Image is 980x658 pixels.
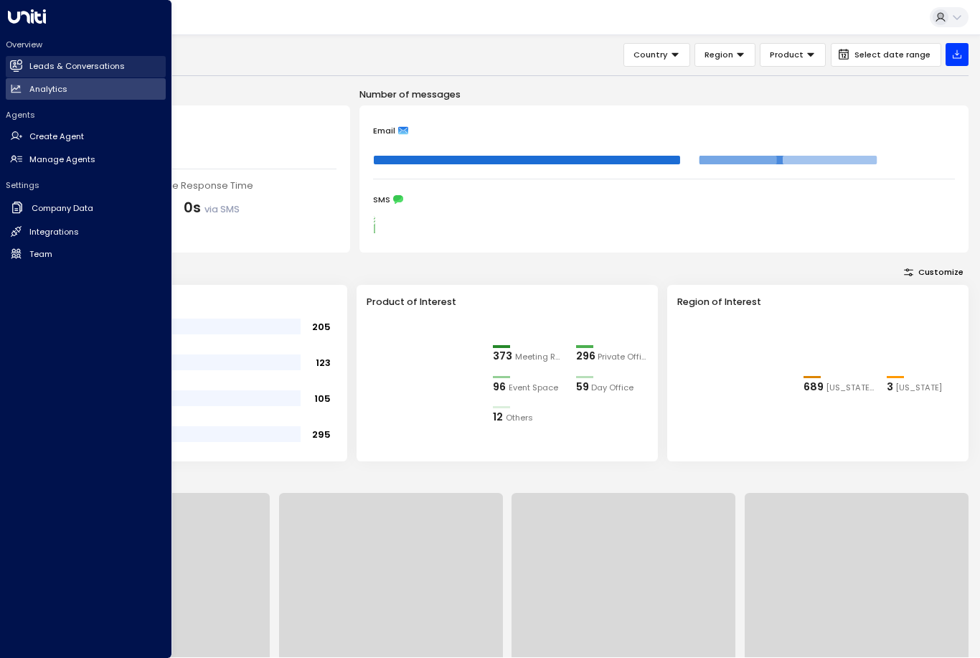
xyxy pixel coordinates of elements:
h3: Region of Interest [677,295,958,309]
tspan: 205 [312,320,331,332]
div: 12 [493,410,503,426]
span: Region [705,48,733,61]
p: Engagement Metrics [46,88,350,101]
button: Customize [899,264,969,280]
div: 373Meeting Room [493,349,565,365]
span: Day Office [591,382,633,394]
span: Email [373,126,395,136]
div: 373 [493,349,512,365]
h2: Analytics [29,83,67,95]
a: Company Data [6,197,166,220]
button: Select date range [831,43,941,67]
h3: Product of Interest [367,295,647,309]
a: Leads & Conversations [6,56,166,77]
p: Number of messages [359,88,969,101]
h2: Overview [6,39,166,50]
span: New York City [826,382,875,394]
div: 3New York [887,380,958,395]
div: 96 [493,380,506,395]
h2: Create Agent [29,131,84,143]
div: [PERSON_NAME] Average Response Time [60,179,336,192]
span: via SMS [204,203,240,215]
a: Team [6,243,166,265]
span: Country [633,48,668,61]
div: Number of Inquiries [60,120,336,133]
div: 3 [887,380,893,395]
div: 12Others [493,410,565,426]
h3: Range of Team Size [56,295,336,309]
div: 59 [576,380,589,395]
div: 689 [804,380,824,395]
div: 0s [184,198,240,219]
h2: Leads & Conversations [29,60,125,72]
tspan: 105 [314,392,331,404]
div: SMS [373,194,954,205]
tspan: 295 [312,428,331,440]
h2: Manage Agents [29,154,95,166]
span: Others [506,412,533,424]
div: 59Day Office [576,380,648,395]
div: 96Event Space [493,380,565,395]
span: Private Office [598,351,647,363]
h2: Integrations [29,226,79,238]
span: Product [770,48,804,61]
a: Manage Agents [6,149,166,170]
h2: Team [29,248,52,260]
h2: Settings [6,179,166,191]
div: 296 [576,349,595,365]
a: Integrations [6,221,166,243]
a: Analytics [6,78,166,100]
h2: Agents [6,109,166,121]
span: Select date range [854,50,930,60]
tspan: 123 [316,356,331,368]
button: Region [694,43,755,67]
button: Product [760,43,826,67]
h2: Company Data [32,202,93,215]
p: Conversion Metrics [46,473,969,487]
a: Create Agent [6,126,166,148]
div: 296Private Office [576,349,648,365]
div: 689New York City [804,380,875,395]
span: Meeting Room [515,351,565,363]
span: New York [895,382,942,394]
span: Event Space [509,382,558,394]
button: Country [623,43,690,67]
